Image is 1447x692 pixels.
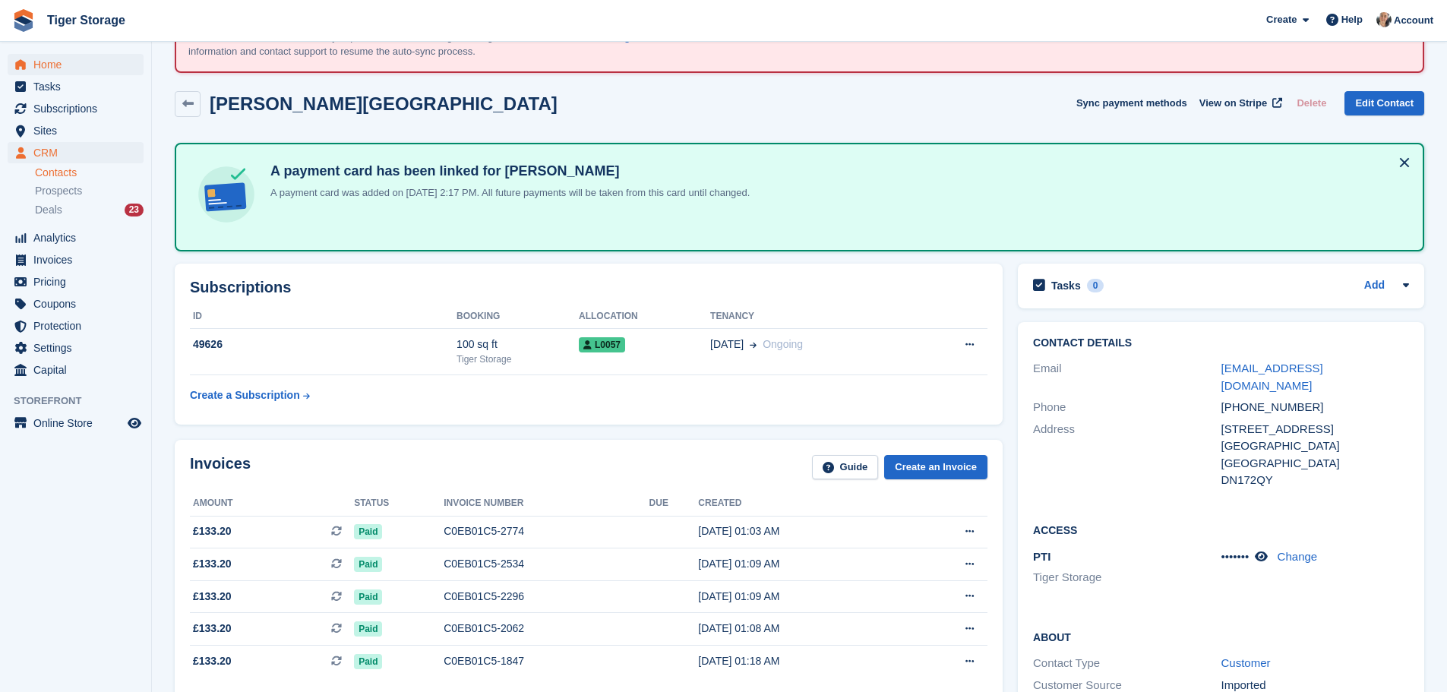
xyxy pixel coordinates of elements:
[444,621,649,637] div: C0EB01C5-2062
[1291,91,1332,116] button: Delete
[698,523,906,539] div: [DATE] 01:03 AM
[35,202,144,218] a: Deals 23
[41,8,131,33] a: Tiger Storage
[444,653,649,669] div: C0EB01C5-1847
[125,204,144,216] div: 23
[8,249,144,270] a: menu
[710,337,744,352] span: [DATE]
[35,203,62,217] span: Deals
[190,455,251,480] h2: Invoices
[8,412,144,434] a: menu
[1051,279,1081,292] h2: Tasks
[193,653,232,669] span: £133.20
[354,524,382,539] span: Paid
[193,589,232,605] span: £133.20
[1033,360,1221,394] div: Email
[1341,12,1363,27] span: Help
[8,337,144,359] a: menu
[585,31,661,43] a: knowledge base
[33,293,125,314] span: Coupons
[763,338,803,350] span: Ongoing
[1221,438,1409,455] div: [GEOGRAPHIC_DATA]
[1394,13,1433,28] span: Account
[33,227,125,248] span: Analytics
[8,120,144,141] a: menu
[190,305,457,329] th: ID
[190,387,300,403] div: Create a Subscription
[210,93,558,114] h2: [PERSON_NAME][GEOGRAPHIC_DATA]
[1344,91,1424,116] a: Edit Contact
[354,491,444,516] th: Status
[1033,399,1221,416] div: Phone
[33,54,125,75] span: Home
[698,556,906,572] div: [DATE] 01:09 AM
[33,359,125,381] span: Capital
[1076,91,1187,116] button: Sync payment methods
[1221,472,1409,489] div: DN172QY
[1033,655,1221,672] div: Contact Type
[1033,569,1221,586] li: Tiger Storage
[1033,337,1409,349] h2: Contact Details
[579,305,710,329] th: Allocation
[33,120,125,141] span: Sites
[354,654,382,669] span: Paid
[444,556,649,572] div: C0EB01C5-2534
[33,337,125,359] span: Settings
[1033,421,1221,489] div: Address
[649,491,699,516] th: Due
[264,163,750,180] h4: A payment card has been linked for [PERSON_NAME]
[33,142,125,163] span: CRM
[1033,629,1409,644] h2: About
[190,491,354,516] th: Amount
[1221,550,1250,563] span: •••••••
[193,556,232,572] span: £133.20
[8,359,144,381] a: menu
[33,249,125,270] span: Invoices
[188,30,720,59] p: An error occurred with the auto-sync process for the site: Tiger Storage . Please review the for ...
[354,589,382,605] span: Paid
[33,315,125,337] span: Protection
[698,491,906,516] th: Created
[35,166,144,180] a: Contacts
[8,142,144,163] a: menu
[1199,96,1267,111] span: View on Stripe
[35,183,144,199] a: Prospects
[579,337,625,352] span: L0057
[884,455,987,480] a: Create an Invoice
[444,523,649,539] div: C0EB01C5-2774
[8,271,144,292] a: menu
[1376,12,1392,27] img: Becky Martin
[33,76,125,97] span: Tasks
[33,271,125,292] span: Pricing
[698,621,906,637] div: [DATE] 01:08 AM
[190,381,310,409] a: Create a Subscription
[12,9,35,32] img: stora-icon-8386f47178a22dfd0bd8f6a31ec36ba5ce8667c1dd55bd0f319d3a0aa187defe.svg
[698,653,906,669] div: [DATE] 01:18 AM
[457,352,579,366] div: Tiger Storage
[457,337,579,352] div: 100 sq ft
[1221,656,1271,669] a: Customer
[354,557,382,572] span: Paid
[8,293,144,314] a: menu
[14,393,151,409] span: Storefront
[698,589,906,605] div: [DATE] 01:09 AM
[8,315,144,337] a: menu
[8,227,144,248] a: menu
[8,54,144,75] a: menu
[457,305,579,329] th: Booking
[193,621,232,637] span: £133.20
[812,455,879,480] a: Guide
[8,98,144,119] a: menu
[190,279,987,296] h2: Subscriptions
[1221,421,1409,438] div: [STREET_ADDRESS]
[1278,550,1318,563] a: Change
[354,621,382,637] span: Paid
[8,76,144,97] a: menu
[1033,550,1050,563] span: PTI
[1221,455,1409,472] div: [GEOGRAPHIC_DATA]
[1364,277,1385,295] a: Add
[125,414,144,432] a: Preview store
[1221,362,1323,392] a: [EMAIL_ADDRESS][DOMAIN_NAME]
[444,589,649,605] div: C0EB01C5-2296
[33,412,125,434] span: Online Store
